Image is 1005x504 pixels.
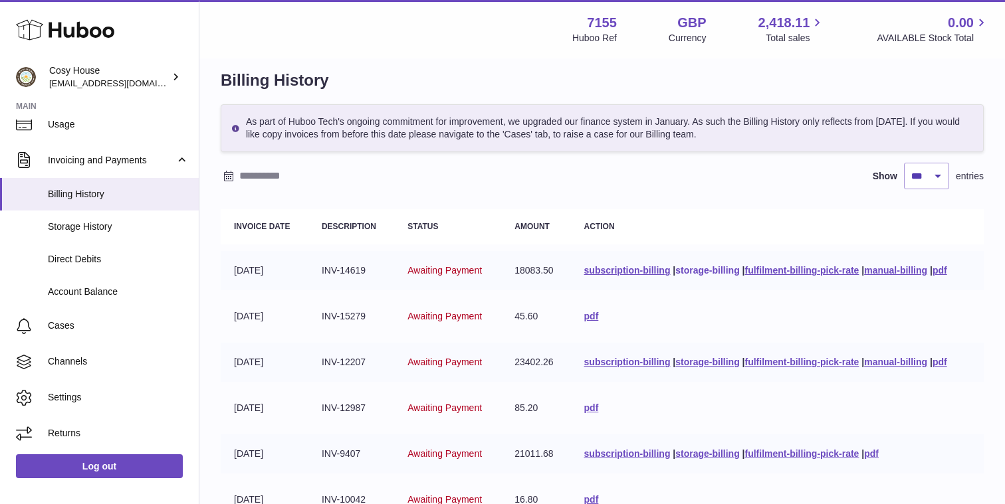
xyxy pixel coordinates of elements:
[742,448,745,459] span: |
[572,32,617,44] div: Huboo Ref
[308,251,394,290] td: INV-14619
[584,402,599,413] a: pdf
[673,265,675,276] span: |
[49,64,169,90] div: Cosy House
[877,32,989,44] span: AVAILABLE Stock Total
[675,265,739,276] a: storage-billing
[407,357,482,367] span: Awaiting Payment
[48,391,189,404] span: Settings
[742,357,745,367] span: |
[864,265,927,276] a: manual-billing
[933,265,947,276] a: pdf
[930,265,933,276] span: |
[501,297,570,336] td: 45.60
[861,265,864,276] span: |
[48,188,189,201] span: Billing History
[673,357,675,367] span: |
[861,357,864,367] span: |
[308,434,394,473] td: INV-9407
[221,251,308,290] td: [DATE]
[221,343,308,382] td: [DATE]
[48,118,189,131] span: Usage
[877,14,989,44] a: 0.00 AVAILABLE Stock Total
[407,222,438,231] strong: Status
[864,448,879,459] a: pdf
[584,265,671,276] a: subscription-billing
[308,297,394,336] td: INV-15279
[407,448,482,459] span: Awaiting Payment
[745,357,859,367] a: fulfilment-billing-pick-rate
[501,343,570,382] td: 23402.26
[48,427,189,440] span: Returns
[501,434,570,473] td: 21011.68
[864,357,927,367] a: manual-billing
[673,448,675,459] span: |
[584,222,615,231] strong: Action
[501,388,570,428] td: 85.20
[16,454,183,478] a: Log out
[407,402,482,413] span: Awaiting Payment
[669,32,707,44] div: Currency
[221,104,984,152] div: As part of Huboo Tech's ongoing commitment for improvement, we upgraded our finance system in Jan...
[48,355,189,368] span: Channels
[584,448,671,459] a: subscription-billing
[221,388,308,428] td: [DATE]
[501,251,570,290] td: 18083.50
[48,253,189,266] span: Direct Debits
[221,70,984,91] h1: Billing History
[48,154,175,167] span: Invoicing and Payments
[930,357,933,367] span: |
[308,388,394,428] td: INV-12987
[933,357,947,367] a: pdf
[745,448,859,459] a: fulfilment-billing-pick-rate
[234,222,290,231] strong: Invoice Date
[221,297,308,336] td: [DATE]
[407,311,482,321] span: Awaiting Payment
[861,448,864,459] span: |
[49,78,195,88] span: [EMAIL_ADDRESS][DOMAIN_NAME]
[758,14,826,44] a: 2,418.11 Total sales
[221,434,308,473] td: [DATE]
[745,265,859,276] a: fulfilment-billing-pick-rate
[948,14,974,32] span: 0.00
[322,222,376,231] strong: Description
[587,14,617,32] strong: 7155
[48,319,189,332] span: Cases
[766,32,825,44] span: Total sales
[16,67,36,87] img: info@wholesomegoods.com
[675,448,739,459] a: storage-billing
[758,14,810,32] span: 2,418.11
[675,357,739,367] a: storage-billing
[584,357,671,367] a: subscription-billing
[48,220,189,233] span: Storage History
[742,265,745,276] span: |
[514,222,550,231] strong: Amount
[956,170,984,183] span: entries
[873,170,897,183] label: Show
[584,311,599,321] a: pdf
[677,14,706,32] strong: GBP
[48,286,189,298] span: Account Balance
[407,265,482,276] span: Awaiting Payment
[308,343,394,382] td: INV-12207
